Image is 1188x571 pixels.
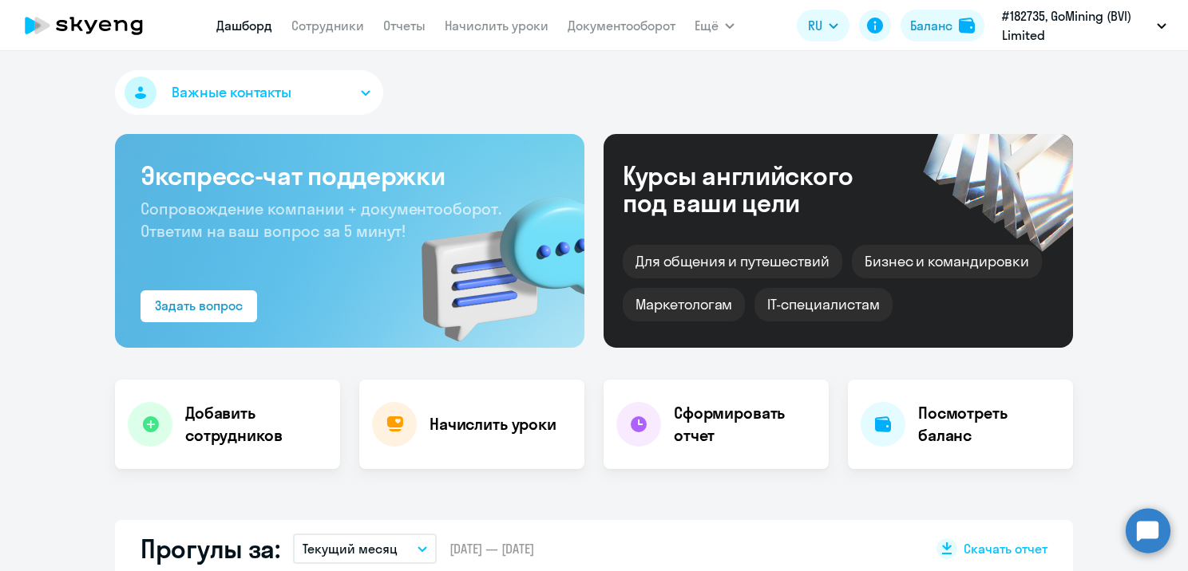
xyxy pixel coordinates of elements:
p: #182735, GoMining (BVI) Limited [GEOGRAPHIC_DATA] [1002,6,1150,45]
span: RU [808,16,822,35]
div: Баланс [910,16,952,35]
h4: Начислить уроки [430,413,556,435]
span: [DATE] — [DATE] [449,540,534,557]
button: Ещё [695,10,735,41]
h4: Добавить сотрудников [185,402,327,447]
button: Балансbalance [901,10,984,41]
div: Маркетологам [623,288,745,321]
h3: Экспресс-чат поддержки [141,159,559,191]
img: bg-img [398,168,584,348]
div: Для общения и путешествий [623,245,842,278]
a: Документооборот [568,18,675,33]
h4: Сформировать отчет [674,402,816,447]
a: Отчеты [383,18,426,33]
a: Начислить уроки [445,18,548,33]
h2: Прогулы за: [141,533,280,565]
h4: Посмотреть баланс [918,402,1060,447]
button: Задать вопрос [141,290,257,322]
div: Бизнес и командировки [852,245,1042,278]
button: Важные контакты [115,70,383,115]
span: Ещё [695,16,719,35]
div: IT-специалистам [754,288,892,321]
p: Текущий месяц [303,539,398,558]
div: Курсы английского под ваши цели [623,162,896,216]
span: Сопровождение компании + документооборот. Ответим на ваш вопрос за 5 минут! [141,199,501,241]
div: Задать вопрос [155,296,243,315]
a: Дашборд [216,18,272,33]
img: balance [959,18,975,33]
button: RU [797,10,849,41]
button: #182735, GoMining (BVI) Limited [GEOGRAPHIC_DATA] [994,6,1174,45]
a: Сотрудники [291,18,364,33]
button: Текущий месяц [293,534,437,564]
span: Скачать отчет [964,540,1047,557]
span: Важные контакты [172,82,291,103]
